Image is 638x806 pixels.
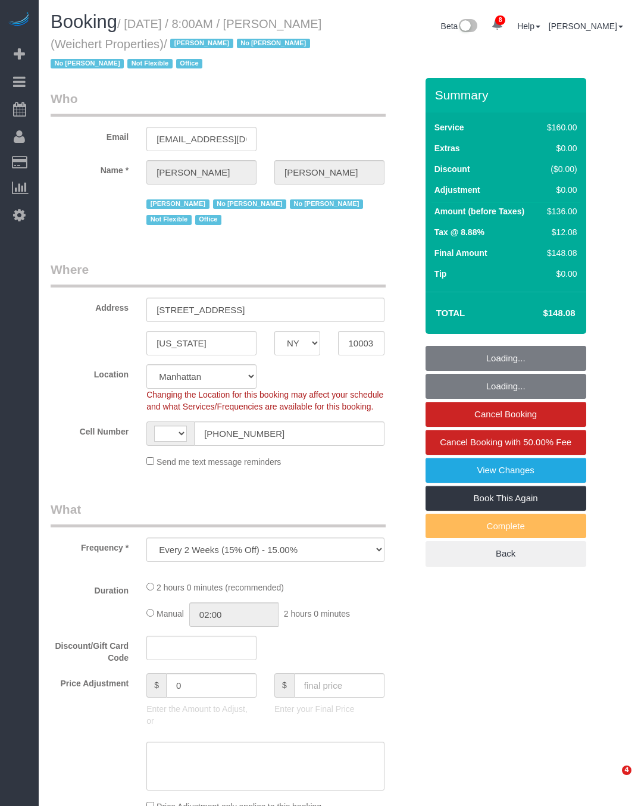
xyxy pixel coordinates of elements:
[486,12,509,38] a: 8
[146,331,257,355] input: City
[42,421,137,438] label: Cell Number
[426,402,586,427] a: Cancel Booking
[542,205,577,217] div: $136.00
[146,160,257,185] input: First Name
[622,766,631,775] span: 4
[434,184,480,196] label: Adjustment
[146,673,166,698] span: $
[51,38,314,71] span: /
[51,261,386,288] legend: Where
[146,390,383,411] span: Changing the Location for this booking may affect your schedule and what Services/Frequencies are...
[127,59,173,68] span: Not Flexible
[42,580,137,596] label: Duration
[146,127,257,151] input: Email
[157,583,284,592] span: 2 hours 0 minutes (recommended)
[426,541,586,566] a: Back
[294,673,384,698] input: final price
[495,15,505,25] span: 8
[434,121,464,133] label: Service
[426,458,586,483] a: View Changes
[542,121,577,133] div: $160.00
[42,364,137,380] label: Location
[434,268,447,280] label: Tip
[51,90,386,117] legend: Who
[598,766,626,794] iframe: Intercom live chat
[542,226,577,238] div: $12.08
[51,501,386,527] legend: What
[146,703,257,727] p: Enter the Amount to Adjust, or
[42,538,137,554] label: Frequency *
[434,226,484,238] label: Tax @ 8.88%
[42,127,137,143] label: Email
[426,486,586,511] a: Book This Again
[542,142,577,154] div: $0.00
[274,673,294,698] span: $
[176,59,202,68] span: Office
[51,11,117,32] span: Booking
[441,21,478,31] a: Beta
[542,184,577,196] div: $0.00
[338,331,384,355] input: Zip Code
[435,88,580,102] h3: Summary
[42,673,137,689] label: Price Adjustment
[440,437,571,447] span: Cancel Booking with 50.00% Fee
[458,19,477,35] img: New interface
[542,163,577,175] div: ($0.00)
[542,268,577,280] div: $0.00
[549,21,623,31] a: [PERSON_NAME]
[507,308,575,318] h4: $148.08
[517,21,540,31] a: Help
[290,199,363,209] span: No [PERSON_NAME]
[426,430,586,455] a: Cancel Booking with 50.00% Fee
[157,609,184,618] span: Manual
[42,636,137,664] label: Discount/Gift Card Code
[434,205,524,217] label: Amount (before Taxes)
[42,160,137,176] label: Name *
[195,215,221,224] span: Office
[146,199,209,209] span: [PERSON_NAME]
[170,39,233,48] span: [PERSON_NAME]
[434,247,487,259] label: Final Amount
[274,160,384,185] input: Last Name
[146,215,192,224] span: Not Flexible
[51,59,124,68] span: No [PERSON_NAME]
[213,199,286,209] span: No [PERSON_NAME]
[7,12,31,29] img: Automaid Logo
[284,609,350,618] span: 2 hours 0 minutes
[42,298,137,314] label: Address
[434,163,470,175] label: Discount
[542,247,577,259] div: $148.08
[237,39,310,48] span: No [PERSON_NAME]
[51,17,321,71] small: / [DATE] / 8:00AM / [PERSON_NAME] (Weichert Properties)
[274,703,384,715] p: Enter your Final Price
[436,308,465,318] strong: Total
[157,457,281,467] span: Send me text message reminders
[434,142,460,154] label: Extras
[194,421,384,446] input: Cell Number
